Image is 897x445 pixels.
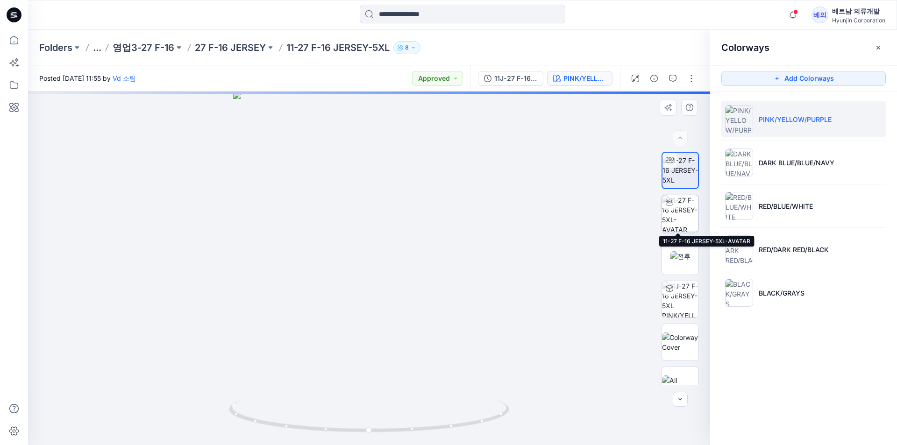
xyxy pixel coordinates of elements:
img: Colorway Cover [662,332,698,352]
button: PINK/YELLOW/PURPLE [547,71,612,86]
button: 11J-27 F-16 JERSEY-5XL [478,71,543,86]
div: Hyunjin Corporation [832,17,885,24]
button: ... [93,41,101,54]
img: DARK BLUE/BLUE/NAVY [725,148,753,177]
img: All colorways [662,375,698,395]
button: Details [647,71,662,86]
img: RED/BLUE/WHITE [725,192,753,220]
img: PINK/YELLOW/PURPLE [725,105,753,133]
img: BLACK/GRAYS [725,279,753,307]
a: Vd 소팀 [113,74,136,82]
img: 전후 [670,251,691,261]
p: PINK/YELLOW/PURPLE [759,114,832,124]
img: 11J-27 F-16 JERSEY-5XL PINK/YELLOW/PURPLE [662,281,698,318]
button: 8 [393,41,420,54]
p: 8 [405,42,409,53]
a: 27 F-16 JERSEY [195,41,266,54]
div: 베트남 의류개발 [832,6,885,17]
div: PINK/YELLOW/PURPLE [563,73,606,84]
p: RED/BLUE/WHITE [759,201,813,211]
p: RED/DARK RED/BLACK [759,245,829,254]
button: Add Colorways [721,71,886,86]
p: DARK BLUE/BLUE/NAVY [759,158,834,168]
img: 11-27 F-16 JERSEY-5XL [662,155,698,185]
p: 11-27 F-16 JERSEY-5XL [286,41,390,54]
img: 11-27 F-16 JERSEY-5XL-AVATAR [662,195,698,232]
img: RED/DARK RED/BLACK [725,235,753,263]
span: Posted [DATE] 11:55 by [39,73,136,83]
p: BLACK/GRAYS [759,288,804,298]
div: 11J-27 F-16 JERSEY-5XL [494,73,537,84]
h2: Colorways [721,42,769,53]
a: 영업3-27 F-16 [113,41,174,54]
a: Folders [39,41,72,54]
div: 베의 [812,7,828,23]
